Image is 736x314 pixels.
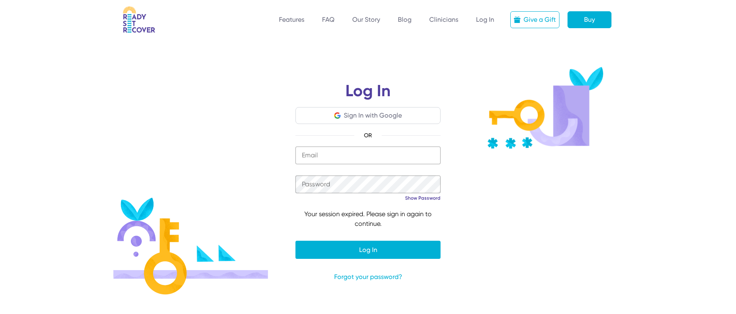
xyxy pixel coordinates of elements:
a: Log In [476,16,494,23]
a: Forgot your password? [295,272,441,282]
div: Your session expired. Please sign in again to continue. [295,209,441,229]
a: Clinicians [429,16,458,23]
div: Give a Gift [524,15,556,25]
button: Sign In with Google [334,111,402,120]
img: Login illustration 1 [113,198,268,295]
a: Show Password [405,195,441,201]
a: Buy [568,11,611,28]
a: Features [279,16,304,23]
img: Key [487,67,603,149]
a: Give a Gift [510,11,559,28]
span: OR [354,130,382,140]
a: Blog [398,16,412,23]
div: Sign In with Google [344,111,402,120]
button: Log In [295,241,441,259]
a: FAQ [322,16,335,23]
h1: Log In [295,83,441,107]
a: Our Story [352,16,380,23]
img: RSR [123,6,155,33]
div: Buy [584,15,595,25]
